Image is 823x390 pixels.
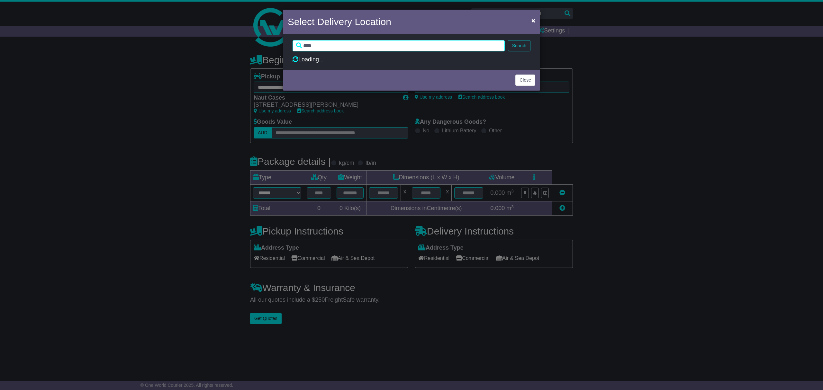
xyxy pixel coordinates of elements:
[288,14,391,29] h4: Select Delivery Location
[508,40,530,51] button: Search
[528,14,538,27] button: Close
[515,75,535,86] button: Close
[531,17,535,24] span: ×
[293,56,530,63] div: Loading...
